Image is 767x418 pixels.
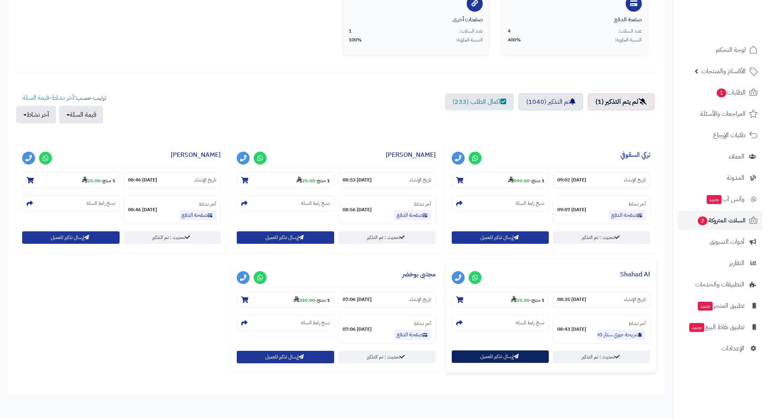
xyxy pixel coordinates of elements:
a: اكمال الطلب (233) [445,93,514,110]
a: تحديث : تم التذكير [338,231,436,244]
span: الأقسام والمنتجات [701,66,746,77]
small: آخر نشاط [199,200,216,208]
strong: [DATE] 07:06 [343,296,372,303]
ul: ترتيب حسب: - [16,93,106,124]
a: [PERSON_NAME] [386,150,436,160]
strong: 25.00 [511,297,529,304]
a: تطبيق نقاط البيعجديد [678,317,762,337]
a: السلات المتروكة2 [678,211,762,230]
strong: 25.00 [296,177,315,184]
small: نسخ رابط السلة [301,200,330,207]
a: التقارير [678,253,762,273]
section: 1 منتج-25.00 [237,172,334,188]
small: نسخ رابط السلة [301,319,330,326]
section: نسخ رابط السلة [452,196,549,212]
small: تاريخ الإنشاء [624,296,646,303]
a: [PERSON_NAME] [171,150,221,160]
a: الإعدادات [678,339,762,358]
section: نسخ رابط السلة [22,196,120,212]
button: إرسال تذكير للعميل [237,351,334,363]
strong: 25.00 [82,177,100,184]
button: إرسال تذكير للعميل [237,231,334,244]
span: جديد [698,302,713,311]
a: التطبيقات والخدمات [678,275,762,294]
button: إرسال تذكير للعميل [452,231,549,244]
span: عدد السلات: [459,28,483,35]
small: - [296,176,330,184]
small: نسخ رابط السلة [87,200,115,207]
a: صفحة الدفع [394,210,431,220]
strong: [DATE] 08:46 [128,177,157,183]
span: أدوات التسويق [709,236,744,247]
span: طلبات الإرجاع [713,130,746,141]
strong: 1 منتج [531,297,544,304]
strong: 1 منتج [531,177,544,184]
small: - [511,296,544,304]
span: النسبة المئوية: [456,37,483,43]
span: تطبيق المتجر [697,300,744,311]
strong: [DATE] 08:56 [343,206,372,213]
div: صفحات أخرى [349,16,483,24]
a: لوحة التحكم [678,40,762,60]
a: صفحة الدفع [394,329,431,340]
button: آخر نشاط [16,106,56,124]
section: نسخ رابط السلة [237,196,334,212]
a: تطبيق المتجرجديد [678,296,762,315]
strong: 1 منتج [102,177,115,184]
small: آخر نشاط [628,200,646,208]
span: المراجعات والأسئلة [700,108,746,119]
strong: [DATE] 07:06 [343,326,372,333]
span: 4 [508,28,511,35]
a: العملاء [678,147,762,166]
small: - [82,176,115,184]
section: نسخ رابط السلة [452,315,549,331]
section: 1 منتج-25.00 [452,292,549,308]
strong: 349.00 [294,297,315,304]
a: طلبات الإرجاع [678,126,762,145]
small: آخر نشاط [414,200,431,208]
section: نسخ رابط السلة [237,315,334,331]
span: التقارير [729,257,744,269]
span: عدد السلات: [618,28,642,35]
span: الطلبات [716,87,746,98]
a: Shahad Al [620,270,650,279]
span: الإعدادات [722,343,744,354]
button: إرسال تذكير للعميل [452,350,549,363]
span: 1 [717,89,726,97]
a: آخر نشاط [52,93,74,103]
small: - [508,176,544,184]
span: التطبيقات والخدمات [695,279,744,290]
a: قيمة السلة [23,93,49,103]
strong: [DATE] 08:53 [343,177,372,183]
span: جديد [689,323,704,332]
section: 1 منتج-349.00 [237,292,334,308]
span: 100% [349,37,362,43]
small: نسخ رابط السلة [516,319,544,326]
a: مجتبى بوخضر [402,270,436,279]
span: جديد [707,195,722,204]
a: صفحة الدفع [179,210,216,220]
a: تحديث : تم التذكير [553,231,650,244]
strong: 1 منتج [317,297,330,304]
span: العملاء [729,151,744,162]
small: تاريخ الإنشاء [194,177,216,183]
strong: [DATE] 08:43 [557,326,586,333]
strong: [DATE] 09:07 [557,206,586,213]
a: تم التذكير (1040) [519,93,583,110]
button: إرسال تذكير للعميل [22,231,120,244]
strong: [DATE] 08:35 [557,296,586,303]
small: آخر نشاط [628,320,646,327]
strong: 999.00 [508,177,529,184]
span: 400% [508,37,521,43]
span: 2 [698,216,707,225]
span: لوحة التحكم [716,44,746,56]
span: النسبة المئوية: [615,37,642,43]
small: آخر نشاط [414,320,431,327]
a: تحديث : تم التذكير [553,351,650,363]
a: تحديث : تم التذكير [124,231,221,244]
div: صفحة الدفع [508,16,642,24]
small: - [294,296,330,304]
a: تحديث : تم التذكير [338,351,436,363]
strong: [DATE] 08:46 [128,206,157,213]
a: المدونة [678,168,762,187]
